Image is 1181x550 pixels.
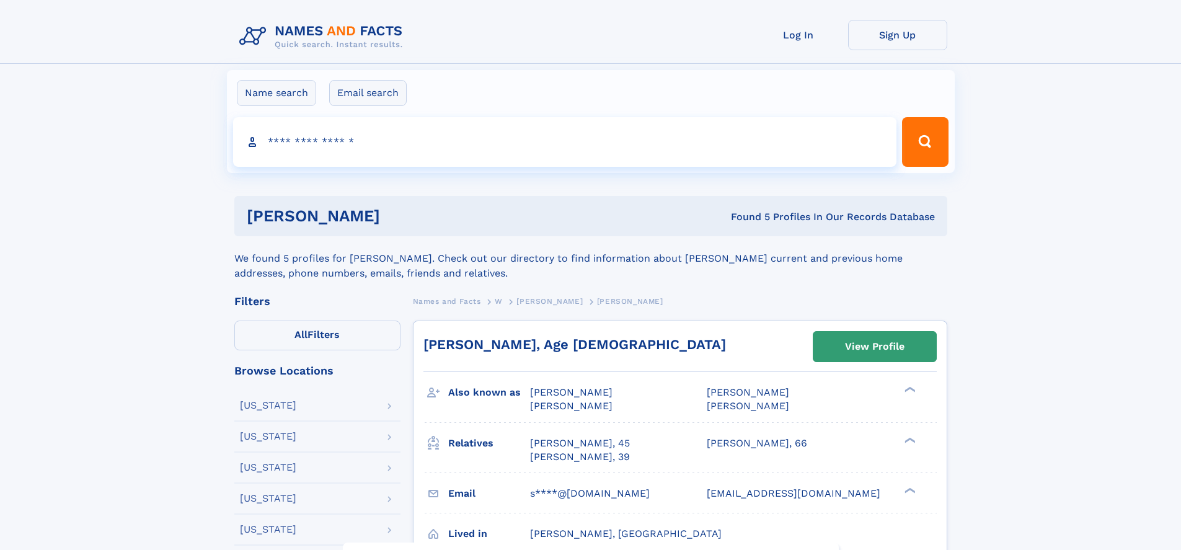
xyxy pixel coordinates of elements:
[845,332,905,361] div: View Profile
[707,386,789,398] span: [PERSON_NAME]
[902,117,948,167] button: Search Button
[234,236,947,281] div: We found 5 profiles for [PERSON_NAME]. Check out our directory to find information about [PERSON_...
[234,321,400,350] label: Filters
[707,400,789,412] span: [PERSON_NAME]
[707,437,807,450] a: [PERSON_NAME], 66
[448,382,530,403] h3: Also known as
[234,365,400,376] div: Browse Locations
[240,401,296,410] div: [US_STATE]
[530,528,722,539] span: [PERSON_NAME], [GEOGRAPHIC_DATA]
[749,20,848,50] a: Log In
[901,386,916,394] div: ❯
[448,483,530,504] h3: Email
[237,80,316,106] label: Name search
[555,210,935,224] div: Found 5 Profiles In Our Records Database
[848,20,947,50] a: Sign Up
[448,523,530,544] h3: Lived in
[901,436,916,444] div: ❯
[597,297,663,306] span: [PERSON_NAME]
[530,400,613,412] span: [PERSON_NAME]
[329,80,407,106] label: Email search
[530,437,630,450] a: [PERSON_NAME], 45
[294,329,307,340] span: All
[495,293,503,309] a: W
[247,208,555,224] h1: [PERSON_NAME]
[234,20,413,53] img: Logo Names and Facts
[495,297,503,306] span: W
[516,297,583,306] span: [PERSON_NAME]
[240,432,296,441] div: [US_STATE]
[707,487,880,499] span: [EMAIL_ADDRESS][DOMAIN_NAME]
[530,386,613,398] span: [PERSON_NAME]
[813,332,936,361] a: View Profile
[234,296,400,307] div: Filters
[530,450,630,464] a: [PERSON_NAME], 39
[240,463,296,472] div: [US_STATE]
[423,337,726,352] a: [PERSON_NAME], Age [DEMOGRAPHIC_DATA]
[240,494,296,503] div: [US_STATE]
[448,433,530,454] h3: Relatives
[901,486,916,494] div: ❯
[240,525,296,534] div: [US_STATE]
[516,293,583,309] a: [PERSON_NAME]
[413,293,481,309] a: Names and Facts
[233,117,897,167] input: search input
